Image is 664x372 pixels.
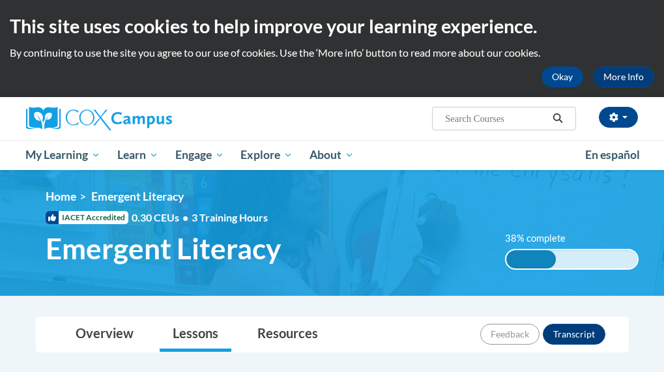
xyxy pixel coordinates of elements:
span: Emergent Literacy [46,231,281,266]
a: Overview [63,317,147,352]
a: En español [577,141,648,169]
span: IACET Accredited [46,211,128,224]
p: By continuing to use the site you agree to our use of cookies. Use the ‘More info’ button to read... [10,46,654,60]
a: Engage [167,140,233,170]
a: About [301,140,362,170]
span: Learn [117,147,158,163]
span: • [182,211,188,223]
img: Cox Campus [26,107,172,130]
button: Okay [541,66,583,87]
a: Learn [109,140,167,170]
span: En español [585,148,640,162]
a: More Info [593,66,654,87]
span: 3 Training Hours [192,211,268,223]
button: Account Settings [599,107,638,128]
span: About [310,147,354,163]
a: Home [46,190,76,203]
label: 38% complete [505,231,580,246]
span: My Learning [25,147,100,163]
div: Main menu [16,140,648,170]
a: Resources [244,317,331,352]
div: 38% complete [506,250,556,268]
a: My Learning [18,140,109,170]
button: Feedback [480,324,540,345]
input: Search Courses [444,111,548,126]
span: Explore [240,147,293,163]
span: Emergent Literacy [91,190,184,203]
h2: This site uses cookies to help improve your learning experience. [10,13,654,39]
span: 0.30 CEUs [132,210,192,225]
a: Explore [232,140,301,170]
a: Lessons [160,317,231,352]
button: Transcript [543,324,605,345]
button: Search [548,111,568,126]
span: Engage [175,147,224,163]
a: Cox Campus [26,107,217,130]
